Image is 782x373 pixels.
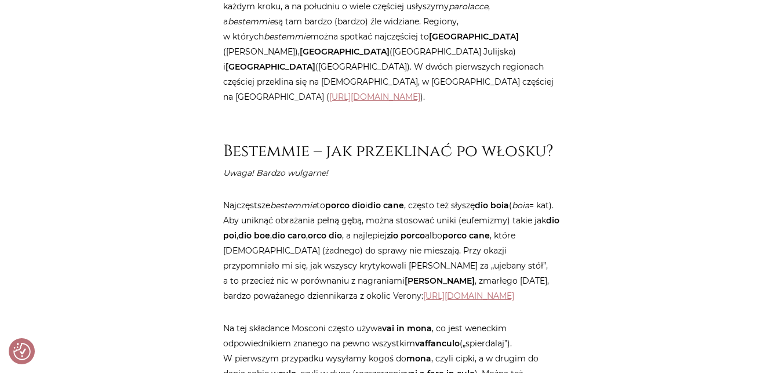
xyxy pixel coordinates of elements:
strong: dio caro [272,230,306,241]
em: bestemmie [264,31,310,42]
strong: dio boe [238,230,270,241]
button: Preferencje co do zgód [13,343,31,360]
strong: [GEOGRAPHIC_DATA] [300,46,390,57]
em: bestemmie [270,200,317,211]
h2: Bestemmie – jak przeklinać po włosku? [223,122,559,161]
strong: [GEOGRAPHIC_DATA] [225,61,315,72]
p: Najczęstsze to i , często też słyszę ( = kat). Aby uniknąć obrażania pełną gębą, można stosować u... [223,198,559,303]
strong: [GEOGRAPHIC_DATA] [429,31,519,42]
em: Uwaga! Bardzo wulgarne! [223,168,328,178]
em: bestemmie [228,16,274,27]
img: Revisit consent button [13,343,31,360]
em: parolacce [449,1,488,12]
